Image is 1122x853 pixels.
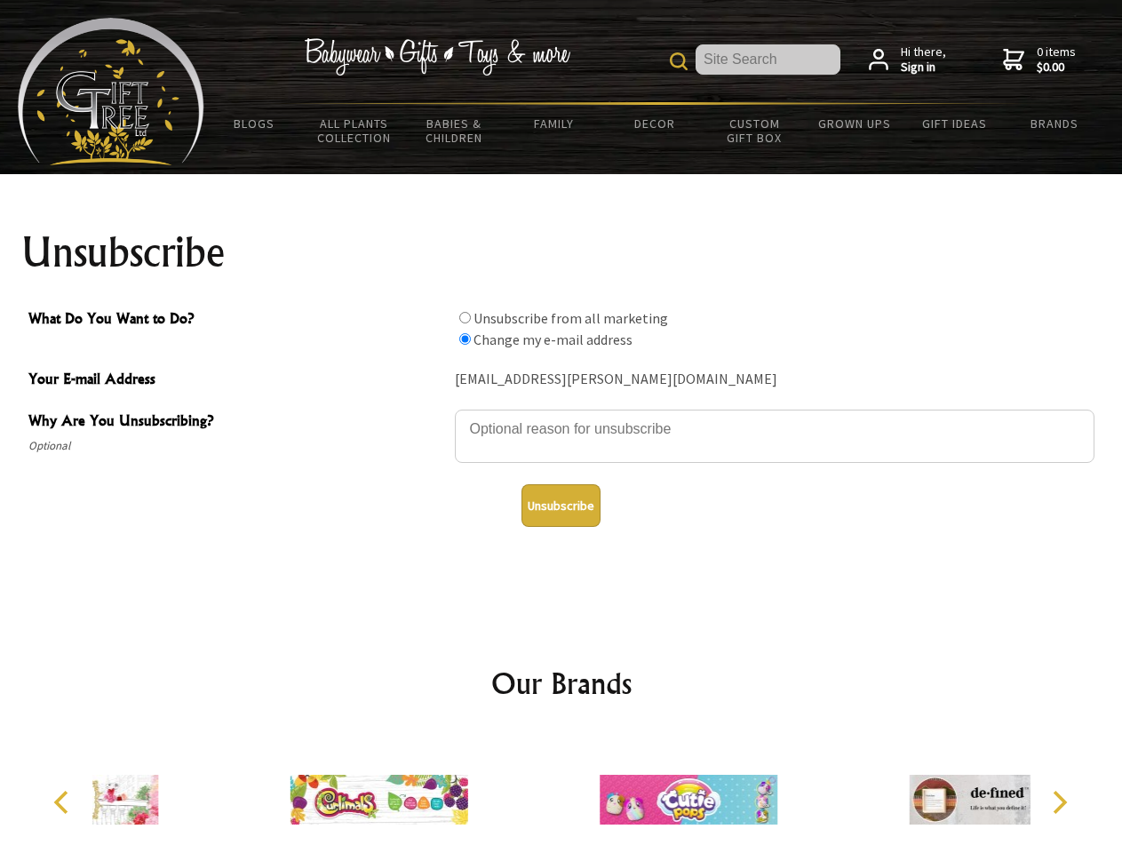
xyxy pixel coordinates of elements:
[455,366,1094,394] div: [EMAIL_ADDRESS][PERSON_NAME][DOMAIN_NAME]
[455,410,1094,463] textarea: Why Are You Unsubscribing?
[459,333,471,345] input: What Do You Want to Do?
[473,331,633,348] label: Change my e-mail address
[604,105,704,142] a: Decor
[404,105,505,156] a: Babies & Children
[804,105,904,142] a: Grown Ups
[28,307,446,333] span: What Do You Want to Do?
[1037,60,1076,76] strong: $0.00
[704,105,805,156] a: Custom Gift Box
[521,484,601,527] button: Unsubscribe
[696,44,840,75] input: Site Search
[1003,44,1076,76] a: 0 items$0.00
[1005,105,1105,142] a: Brands
[305,105,405,156] a: All Plants Collection
[21,231,1102,274] h1: Unsubscribe
[505,105,605,142] a: Family
[1039,783,1078,822] button: Next
[904,105,1005,142] a: Gift Ideas
[459,312,471,323] input: What Do You Want to Do?
[473,309,668,327] label: Unsubscribe from all marketing
[28,410,446,435] span: Why Are You Unsubscribing?
[44,783,84,822] button: Previous
[670,52,688,70] img: product search
[304,38,570,76] img: Babywear - Gifts - Toys & more
[18,18,204,165] img: Babyware - Gifts - Toys and more...
[901,44,946,76] span: Hi there,
[28,435,446,457] span: Optional
[28,368,446,394] span: Your E-mail Address
[869,44,946,76] a: Hi there,Sign in
[36,662,1087,705] h2: Our Brands
[901,60,946,76] strong: Sign in
[1037,44,1076,76] span: 0 items
[204,105,305,142] a: BLOGS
